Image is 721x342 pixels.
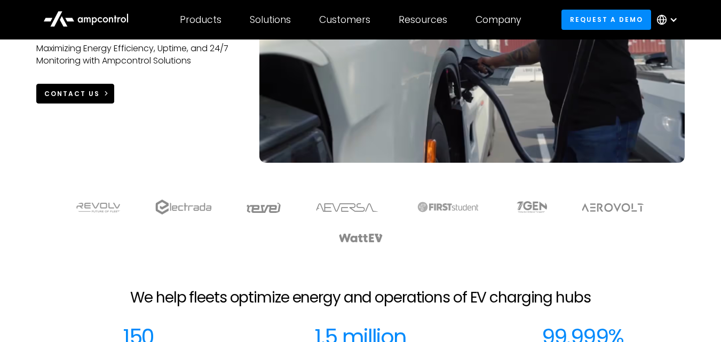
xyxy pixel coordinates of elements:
div: Customers [319,14,370,26]
a: CONTACT US [36,84,115,104]
div: Company [476,14,521,26]
p: Maximizing Energy Efficiency, Uptime, and 24/7 Monitoring with Ampcontrol Solutions [36,43,239,67]
div: Solutions [250,14,291,26]
img: WattEV logo [338,234,383,242]
img: Aerovolt Logo [581,203,645,212]
img: electrada logo [155,200,211,214]
div: Resources [399,14,447,26]
div: Products [180,14,221,26]
a: Request a demo [561,10,651,29]
h2: We help fleets optimize energy and operations of EV charging hubs [130,289,590,307]
div: CONTACT US [44,89,100,99]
